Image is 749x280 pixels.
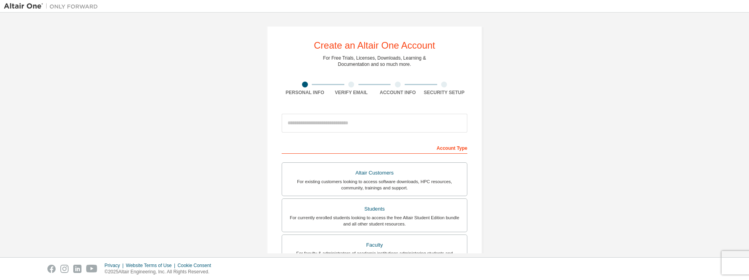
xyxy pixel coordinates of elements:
[282,89,328,96] div: Personal Info
[374,89,421,96] div: Account Info
[177,262,215,269] div: Cookie Consent
[105,269,216,275] p: © 2025 Altair Engineering, Inc. All Rights Reserved.
[73,265,81,273] img: linkedin.svg
[105,262,126,269] div: Privacy
[421,89,468,96] div: Security Setup
[126,262,177,269] div: Website Terms of Use
[328,89,375,96] div: Verify Email
[287,178,462,191] div: For existing customers looking to access software downloads, HPC resources, community, trainings ...
[287,167,462,178] div: Altair Customers
[323,55,426,67] div: For Free Trials, Licenses, Downloads, Learning & Documentation and so much more.
[4,2,102,10] img: Altair One
[60,265,69,273] img: instagram.svg
[314,41,435,50] div: Create an Altair One Account
[47,265,56,273] img: facebook.svg
[86,265,98,273] img: youtube.svg
[287,240,462,251] div: Faculty
[287,250,462,263] div: For faculty & administrators of academic institutions administering students and accessing softwa...
[282,141,467,154] div: Account Type
[287,204,462,215] div: Students
[287,215,462,227] div: For currently enrolled students looking to access the free Altair Student Edition bundle and all ...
